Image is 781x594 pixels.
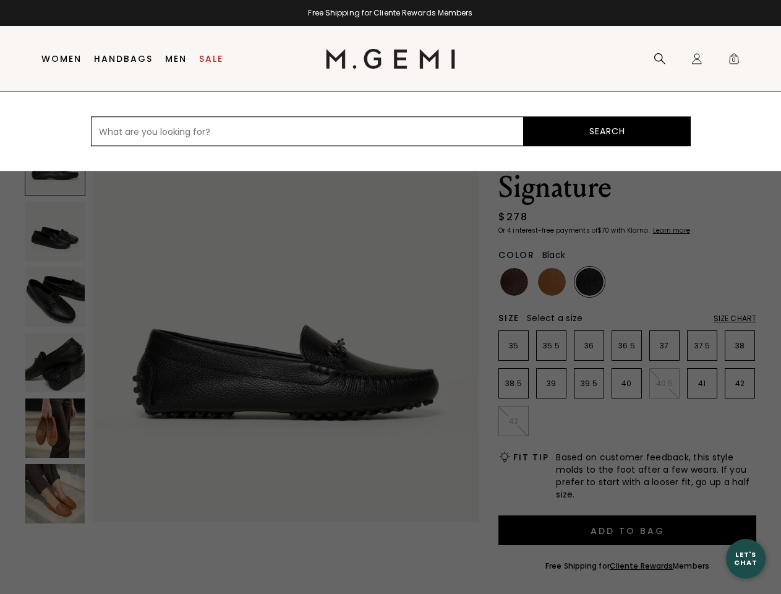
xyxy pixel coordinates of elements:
span: 0 [728,55,740,67]
a: Men [165,54,187,64]
div: Let's Chat [726,551,766,566]
a: Handbags [94,54,153,64]
a: Sale [199,54,223,64]
a: Women [41,54,82,64]
input: What are you looking for? [91,116,524,146]
button: Search [524,116,691,146]
img: M.Gemi [326,49,455,69]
